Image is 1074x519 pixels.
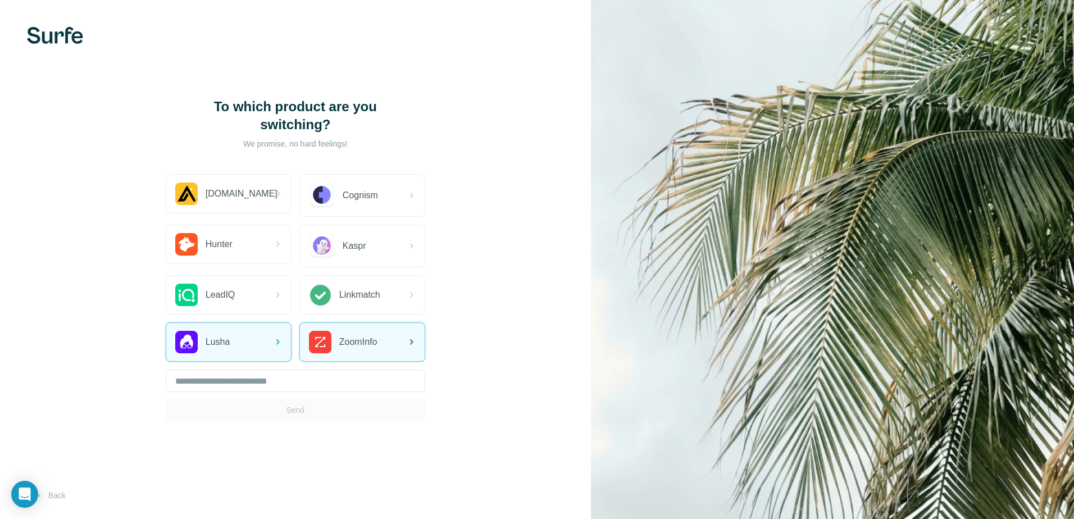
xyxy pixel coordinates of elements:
[206,238,233,251] span: Hunter
[343,239,366,253] span: Kaspr
[206,335,230,349] span: Lusha
[175,284,198,306] img: LeadIQ Logo
[27,485,74,506] button: Back
[206,288,235,302] span: LeadIQ
[339,288,380,302] span: Linkmatch
[11,481,38,508] div: Open Intercom Messenger
[183,98,408,134] h1: To which product are you switching?
[343,189,378,202] span: Cognism
[183,138,408,149] p: We promise, no hard feelings!
[339,335,377,349] span: ZoomInfo
[309,233,335,259] img: Kaspr Logo
[309,284,331,306] img: Linkmatch Logo
[27,27,83,44] img: Surfe's logo
[309,183,335,208] img: Cognism Logo
[175,233,198,256] img: Hunter.io Logo
[309,331,331,353] img: ZoomInfo Logo
[175,331,198,353] img: Lusha Logo
[175,183,198,205] img: Apollo.io Logo
[206,187,277,201] span: [DOMAIN_NAME]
